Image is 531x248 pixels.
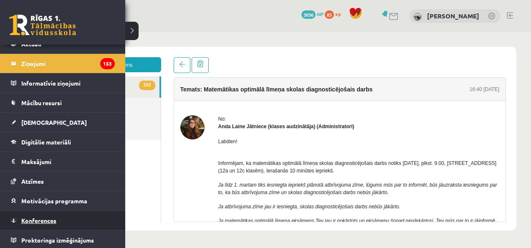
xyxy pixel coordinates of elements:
legend: Ziņojumi [21,54,115,73]
legend: Informatīvie ziņojumi [21,73,115,93]
div: 16:40 [DATE] [436,53,466,61]
i: nebūs jākārto. [324,157,355,163]
span: Digitālie materiāli [21,138,71,146]
span: Informējam, ka matemātikas optimālā līmeņa skolas diagnosticējošais darbs notiks [DATE], plkst. 9... [185,128,463,142]
a: Konferences [11,211,115,230]
img: Anda Laine Jātniece (klases audzinātāja) [147,83,171,107]
i: Ja līdz 1. martam tiks iesniegta iepriekš plānotā atbrīvojuma zīme, lūgums mūs par to informēt, b... [185,150,464,163]
a: Motivācijas programma [11,191,115,210]
i: Ja matemātikas optimālā līmeņa eksāmens Tev jau ir nokārtots un eksāmenu šogad nepārkārtosi, Tev ... [185,186,462,199]
a: Rīgas 1. Tālmācības vidusskola [9,15,76,35]
img: Dagnija Druva [413,13,422,21]
i: 153 [100,58,115,69]
span: xp [335,10,341,17]
a: 3036 mP [301,10,324,17]
legend: Maksājumi [21,152,115,171]
span: mP [317,10,324,17]
a: Mācību resursi [11,93,115,112]
span: Motivācijas programma [21,197,87,205]
span: 85 [325,10,334,19]
a: Nosūtītie [25,66,127,87]
a: Ziņojumi153 [11,54,115,73]
span: [DEMOGRAPHIC_DATA] [21,119,87,126]
i: nebūs jākārto. [335,172,367,177]
a: Digitālie materiāli [11,132,115,152]
a: Informatīvie ziņojumi [11,73,115,93]
a: [PERSON_NAME] [427,12,479,20]
a: 152Ienākošie [25,44,126,66]
span: Proktoringa izmēģinājums [21,236,94,244]
a: Atzīmes [11,172,115,191]
a: [DEMOGRAPHIC_DATA] [11,113,115,132]
span: 3036 [301,10,316,19]
i: Ja atbrīvojuma zīme jau ir iesniegta, skolas diagnosticējošais darbs [185,172,334,177]
span: Konferences [21,217,56,224]
a: Dzēstie [25,87,127,108]
strong: Anda Laine Jātniece (klases audzinātāja) (Administratori) [185,91,321,97]
div: No: [185,83,466,91]
a: 85 xp [325,10,345,17]
span: 152 [106,48,121,58]
span: Mācību resursi [21,99,62,106]
a: Maksājumi [11,152,115,171]
a: Jauns ziņojums [25,25,128,40]
span: Labdien! [185,106,204,112]
span: Atzīmes [21,177,44,185]
h4: Temats: Matemātikas optimālā līmeņa skolas diagnosticējošais darbs [147,54,339,61]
